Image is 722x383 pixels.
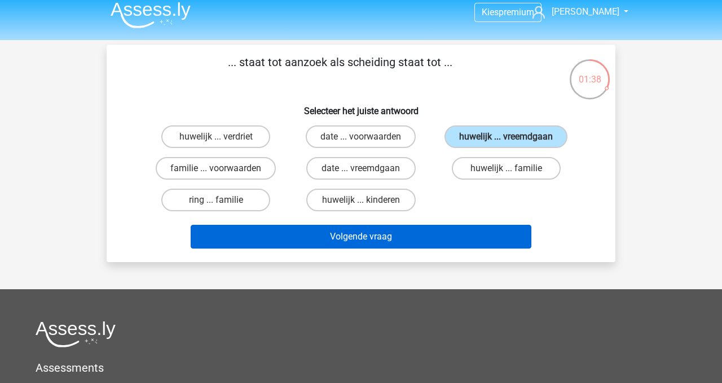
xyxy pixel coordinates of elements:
span: premium [499,7,534,18]
h6: Selecteer het juiste antwoord [125,97,597,116]
span: [PERSON_NAME] [552,6,619,17]
div: 01:38 [569,58,611,86]
a: [PERSON_NAME] [528,5,620,19]
span: Kies [482,7,499,18]
img: Assessly [111,2,191,28]
label: huwelijk ... vreemdgaan [444,125,567,148]
button: Volgende vraag [191,225,532,249]
label: ring ... familie [161,189,270,211]
a: Kiespremium [475,5,541,20]
p: ... staat tot aanzoek als scheiding staat tot ... [125,54,555,88]
label: date ... vreemdgaan [306,157,415,180]
label: huwelijk ... familie [452,157,561,180]
img: Assessly logo [36,321,116,347]
label: huwelijk ... verdriet [161,125,270,148]
label: familie ... voorwaarden [156,157,276,180]
label: huwelijk ... kinderen [306,189,415,211]
label: date ... voorwaarden [306,125,416,148]
h5: Assessments [36,361,686,375]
